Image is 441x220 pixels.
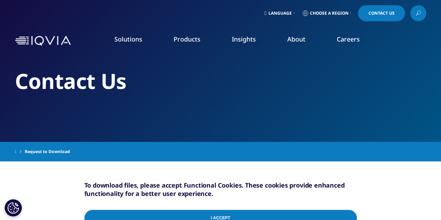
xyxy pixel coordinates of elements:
[5,199,22,217] button: Cookies Settings
[358,5,405,21] a: Contact Us
[337,35,360,43] a: Careers
[268,10,292,16] span: Language
[174,35,200,43] a: Products
[287,35,305,43] a: About
[74,24,426,57] nav: Primary
[114,35,142,43] a: Solutions
[15,68,426,94] h2: Contact Us
[84,181,357,198] h5: To download files, please accept Functional Cookies. These cookies provide enhanced functionality...
[15,36,71,46] img: IQVIA Healthcare Information Technology and Pharma Clinical Research Company
[232,35,256,43] a: Insights
[310,10,349,16] span: Choose a Region
[25,145,70,158] span: Request to Download
[368,11,395,15] span: Contact Us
